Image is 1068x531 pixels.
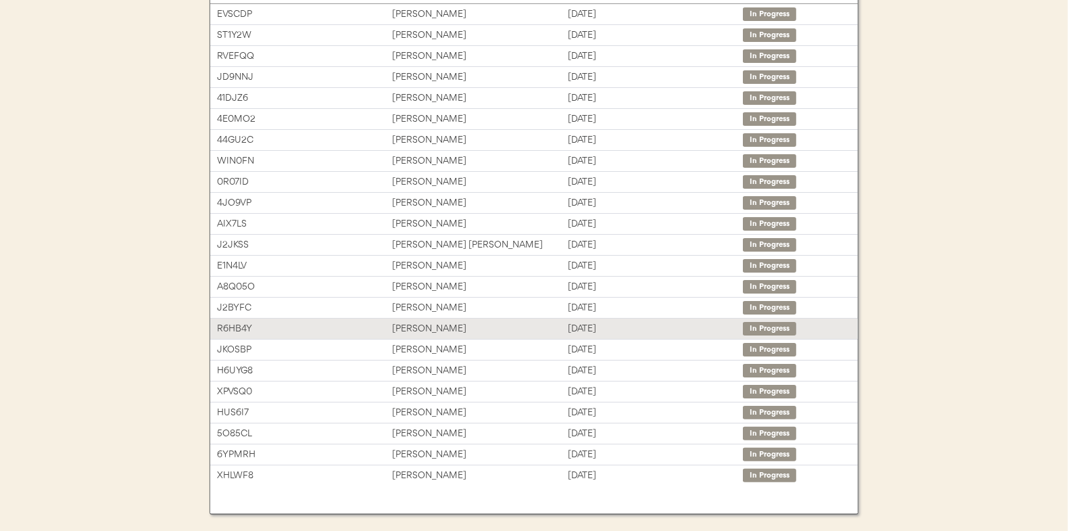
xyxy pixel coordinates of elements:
[568,49,743,64] div: [DATE]
[392,384,567,400] div: [PERSON_NAME]
[392,91,567,106] div: [PERSON_NAME]
[392,342,567,358] div: [PERSON_NAME]
[392,426,567,442] div: [PERSON_NAME]
[568,28,743,43] div: [DATE]
[392,112,567,127] div: [PERSON_NAME]
[568,321,743,337] div: [DATE]
[568,237,743,253] div: [DATE]
[392,70,567,85] div: [PERSON_NAME]
[217,112,392,127] div: 4E0MO2
[217,49,392,64] div: RVEFQQ
[217,175,392,190] div: 0R07ID
[217,195,392,211] div: 4JO9VP
[217,133,392,148] div: 44GU2C
[568,195,743,211] div: [DATE]
[568,405,743,421] div: [DATE]
[392,321,567,337] div: [PERSON_NAME]
[392,279,567,295] div: [PERSON_NAME]
[217,405,392,421] div: HUS6I7
[217,363,392,379] div: H6UYG8
[568,468,743,484] div: [DATE]
[217,28,392,43] div: ST1Y2W
[217,321,392,337] div: R6HB4Y
[217,300,392,316] div: J2BYFC
[568,133,743,148] div: [DATE]
[392,175,567,190] div: [PERSON_NAME]
[568,216,743,232] div: [DATE]
[392,216,567,232] div: [PERSON_NAME]
[217,279,392,295] div: A8Q05O
[217,91,392,106] div: 41DJZ6
[392,237,567,253] div: [PERSON_NAME] [PERSON_NAME]
[568,91,743,106] div: [DATE]
[568,112,743,127] div: [DATE]
[568,7,743,22] div: [DATE]
[217,447,392,463] div: 6YPMRH
[217,468,392,484] div: XHLWF8
[217,342,392,358] div: JKOSBP
[392,133,567,148] div: [PERSON_NAME]
[392,7,567,22] div: [PERSON_NAME]
[568,258,743,274] div: [DATE]
[217,7,392,22] div: EVSCDP
[392,405,567,421] div: [PERSON_NAME]
[392,49,567,64] div: [PERSON_NAME]
[568,279,743,295] div: [DATE]
[217,237,392,253] div: J2JKSS
[392,258,567,274] div: [PERSON_NAME]
[217,258,392,274] div: E1N4LV
[392,468,567,484] div: [PERSON_NAME]
[568,384,743,400] div: [DATE]
[568,70,743,85] div: [DATE]
[217,426,392,442] div: 5O85CL
[217,70,392,85] div: JD9NNJ
[392,447,567,463] div: [PERSON_NAME]
[568,426,743,442] div: [DATE]
[217,154,392,169] div: WIN0FN
[392,363,567,379] div: [PERSON_NAME]
[392,154,567,169] div: [PERSON_NAME]
[392,28,567,43] div: [PERSON_NAME]
[568,175,743,190] div: [DATE]
[392,195,567,211] div: [PERSON_NAME]
[217,384,392,400] div: XPVSQ0
[568,342,743,358] div: [DATE]
[568,363,743,379] div: [DATE]
[568,447,743,463] div: [DATE]
[392,300,567,316] div: [PERSON_NAME]
[568,154,743,169] div: [DATE]
[217,216,392,232] div: AIX7LS
[568,300,743,316] div: [DATE]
